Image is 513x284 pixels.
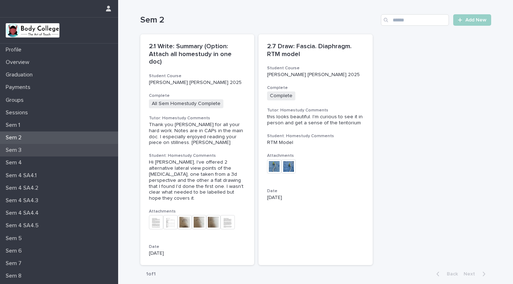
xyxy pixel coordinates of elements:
h3: Student: Homestudy Comments [149,153,246,159]
div: Thank you [PERSON_NAME] for all your hard work. Notes are in CAPs in the main doc. I especially e... [149,122,246,146]
h3: Complete [149,93,246,99]
h3: Student Course [149,73,246,79]
h3: Tutor: Homestudy Comments [267,108,364,113]
img: xvtzy2PTuGgGH0xbwGb2 [6,23,59,38]
h3: Attachments [149,209,246,214]
p: Sem 1 [3,122,26,129]
h3: Student: Homestudy Comments [267,133,364,139]
p: Sem 4 [3,159,28,166]
div: RTM Model [267,140,364,146]
p: Sem 3 [3,147,27,154]
p: Sem 8 [3,273,27,279]
h3: Attachments [267,153,364,159]
div: this looks beautiful. I'm curious to see it in person and get a sense of the tentorium [267,114,364,126]
p: Sem 4 SA4.3 [3,197,44,204]
p: Sem 2 [3,134,27,141]
h3: Complete [267,85,364,91]
p: 1 of 1 [140,265,161,283]
p: Profile [3,46,27,53]
p: Sem 6 [3,248,28,254]
p: Graduation [3,71,38,78]
a: 2.1 Write: Summary (Option: Attach all homestudy in one doc)Student Course[PERSON_NAME] [PERSON_N... [140,34,255,265]
p: Sem 5 [3,235,28,242]
p: 2.7 Draw: Fascia. Diaphragm. RTM model [267,43,364,58]
p: Sem 4 SA4.1 [3,172,42,179]
button: Back [431,271,461,277]
p: 2.1 Write: Summary (Option: Attach all homestudy in one doc) [149,43,246,66]
p: Sessions [3,109,34,116]
span: Back [442,271,458,276]
p: [PERSON_NAME] [PERSON_NAME] 2025 [267,72,364,78]
p: Sem 7 [3,260,27,267]
span: Add New [465,18,487,23]
a: 2.7 Draw: Fascia. Diaphragm. RTM modelStudent Course[PERSON_NAME] [PERSON_NAME] 2025CompleteCompl... [258,34,373,265]
h3: Date [267,188,364,194]
span: All Sem Homestudy Complete [149,99,223,108]
p: Payments [3,84,36,91]
p: Overview [3,59,35,66]
h3: Student Course [267,65,364,71]
h3: Date [149,244,246,250]
p: Sem 4 SA4.5 [3,222,44,229]
span: Next [464,271,479,276]
p: Sem 4 SA4.4 [3,210,44,216]
input: Search [381,14,449,26]
h3: Tutor: Homestudy Comments [149,115,246,121]
p: [PERSON_NAME] [PERSON_NAME] 2025 [149,80,246,86]
p: [DATE] [267,195,364,201]
a: Add New [453,14,491,26]
span: Complete [267,91,295,100]
p: Sem 4 SA4.2 [3,185,44,191]
div: Hi [PERSON_NAME], I've offered 2 alternative lateral view points of the [MEDICAL_DATA], one taken... [149,159,246,201]
h1: Sem 2 [140,15,378,25]
p: Groups [3,97,29,104]
p: [DATE] [149,250,246,256]
button: Next [461,271,491,277]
